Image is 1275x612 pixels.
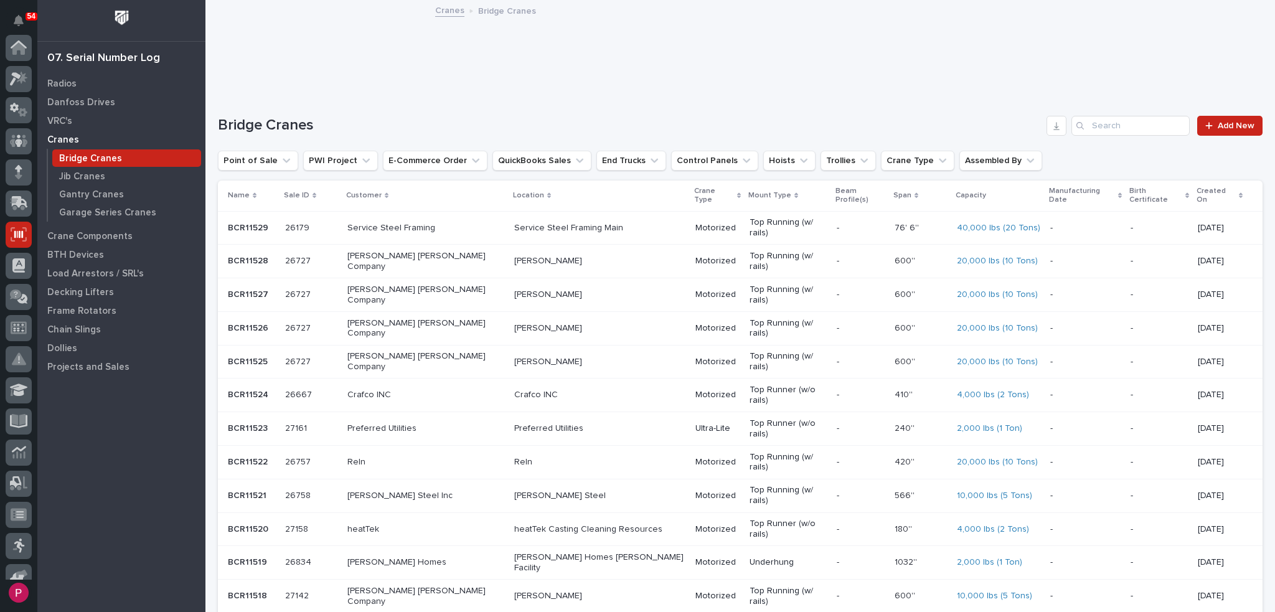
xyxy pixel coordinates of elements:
[514,323,685,334] p: [PERSON_NAME]
[1198,290,1243,300] p: [DATE]
[748,189,791,202] p: Mount Type
[1050,457,1121,468] p: -
[435,2,464,17] a: Cranes
[957,256,1038,266] a: 20,000 lbs (10 Tons)
[750,557,827,568] p: Underhung
[694,184,734,207] p: Crane Type
[1198,223,1243,233] p: [DATE]
[750,285,827,306] p: Top Running (w/ rails)
[285,588,311,601] p: 27142
[895,253,918,266] p: 600''
[27,12,35,21] p: 54
[37,264,205,283] a: Load Arrestors / SRL's
[893,189,911,202] p: Span
[47,306,116,317] p: Frame Rotators
[1050,591,1121,601] p: -
[347,557,504,568] p: [PERSON_NAME] Homes
[837,357,885,367] p: -
[47,52,160,65] div: 07. Serial Number Log
[695,223,740,233] p: Motorized
[218,245,1263,278] tr: BCR11528BCR11528 2672726727 [PERSON_NAME] [PERSON_NAME] Company[PERSON_NAME]MotorizedTop Running ...
[695,423,740,434] p: Ultra-Lite
[837,390,885,400] p: -
[47,362,129,373] p: Projects and Sales
[1050,357,1121,367] p: -
[514,256,685,266] p: [PERSON_NAME]
[837,223,885,233] p: -
[6,7,32,34] button: Notifications
[303,151,378,171] button: PWI Project
[228,488,269,501] p: BCR11521
[218,345,1263,379] tr: BCR11525BCR11525 2672726727 [PERSON_NAME] [PERSON_NAME] Company[PERSON_NAME]MotorizedTop Running ...
[1050,491,1121,501] p: -
[347,457,504,468] p: Reln
[218,311,1263,345] tr: BCR11526BCR11526 2672726727 [PERSON_NAME] [PERSON_NAME] Company[PERSON_NAME]MotorizedTop Running ...
[1050,290,1121,300] p: -
[1131,323,1188,334] p: -
[347,491,504,501] p: [PERSON_NAME] Steel Inc
[228,522,271,535] p: BCR11520
[837,557,885,568] p: -
[228,253,271,266] p: BCR11528
[1129,184,1182,207] p: Birth Certificate
[383,151,487,171] button: E-Commerce Order
[895,522,915,535] p: 180''
[347,423,504,434] p: Preferred Utilities
[347,390,504,400] p: Crafco INC
[695,457,740,468] p: Motorized
[514,552,685,573] p: [PERSON_NAME] Homes [PERSON_NAME] Facility
[1071,116,1190,136] input: Search
[750,318,827,339] p: Top Running (w/ rails)
[37,130,205,149] a: Cranes
[285,454,313,468] p: 26757
[218,379,1263,412] tr: BCR11524BCR11524 2666726667 Crafco INCCrafco INCMotorizedTop Runner (w/o rails)-410''410'' 4,000 ...
[837,491,885,501] p: -
[228,287,271,300] p: BCR11527
[837,290,885,300] p: -
[837,524,885,535] p: -
[47,268,144,280] p: Load Arrestors / SRL's
[218,116,1042,134] h1: Bridge Cranes
[837,591,885,601] p: -
[228,321,271,334] p: BCR11526
[228,588,270,601] p: BCR11518
[881,151,954,171] button: Crane Type
[228,387,271,400] p: BCR11524
[47,78,77,90] p: Radios
[957,457,1038,468] a: 20,000 lbs (10 Tons)
[750,418,827,440] p: Top Runner (w/o rails)
[957,290,1038,300] a: 20,000 lbs (10 Tons)
[959,151,1042,171] button: Assembled By
[228,421,270,434] p: BCR11523
[695,290,740,300] p: Motorized
[957,390,1029,400] a: 4,000 lbs (2 Tons)
[671,151,758,171] button: Control Panels
[1131,256,1188,266] p: -
[218,446,1263,479] tr: BCR11522BCR11522 2675726757 RelnRelnMotorizedTop Running (w/ rails)-420''420'' 20,000 lbs (10 Ton...
[514,390,685,400] p: Crafco INC
[285,287,313,300] p: 26727
[285,555,314,568] p: 26834
[1050,256,1121,266] p: -
[895,354,918,367] p: 600''
[957,524,1029,535] a: 4,000 lbs (2 Tons)
[1198,591,1243,601] p: [DATE]
[37,283,205,301] a: Decking Lifters
[763,151,816,171] button: Hoists
[1198,524,1243,535] p: [DATE]
[47,134,79,146] p: Cranes
[1050,323,1121,334] p: -
[218,479,1263,512] tr: BCR11521BCR11521 2675826758 [PERSON_NAME] Steel Inc[PERSON_NAME] SteelMotorizedTop Running (w/ ra...
[285,421,309,434] p: 27161
[16,15,32,35] div: Notifications54
[1050,557,1121,568] p: -
[695,591,740,601] p: Motorized
[895,588,918,601] p: 600''
[285,220,312,233] p: 26179
[347,318,504,339] p: [PERSON_NAME] [PERSON_NAME] Company
[37,301,205,320] a: Frame Rotators
[492,151,591,171] button: QuickBooks Sales
[218,278,1263,312] tr: BCR11527BCR11527 2672726727 [PERSON_NAME] [PERSON_NAME] Company[PERSON_NAME]MotorizedTop Running ...
[1131,457,1188,468] p: -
